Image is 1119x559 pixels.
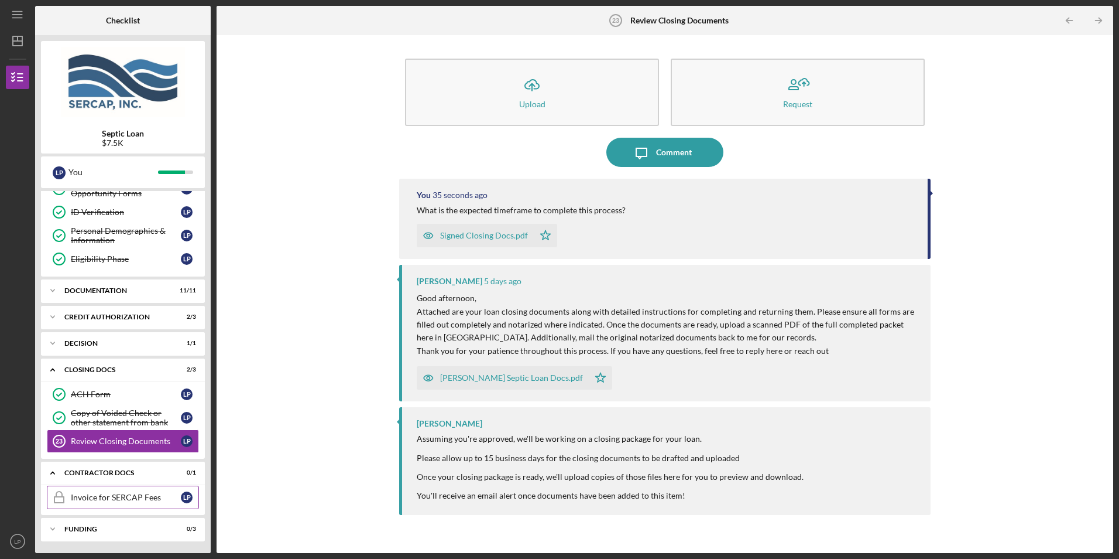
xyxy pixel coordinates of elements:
[47,200,199,224] a: ID VerificationLP
[440,373,583,383] div: [PERSON_NAME] Septic Loan Docs.pdf
[175,469,196,476] div: 0 / 1
[181,412,193,424] div: L P
[656,138,692,167] div: Comment
[417,434,804,444] div: Assuming you're approved, we'll be working on a closing package for your loan.
[175,287,196,294] div: 11 / 11
[71,390,181,399] div: ACH Form
[47,247,199,271] a: Eligibility PhaseLP
[417,292,918,305] p: Good afternoon,
[484,277,521,286] time: 2025-08-21 19:20
[175,313,196,321] div: 2 / 3
[71,226,181,245] div: Personal Demographics & Information
[417,345,918,357] p: Thank you for your patience throughout this process. If you have any questions, feel free to repl...
[417,305,918,345] p: Attached are your loan closing documents along with detailed instructions for completing and retu...
[181,388,193,400] div: L P
[47,406,199,430] a: Copy of Voided Check or other statement from bankLP
[630,16,729,25] b: Review Closing Documents
[47,224,199,247] a: Personal Demographics & InformationLP
[783,100,812,108] div: Request
[64,366,167,373] div: CLOSING DOCS
[181,230,193,241] div: L P
[102,138,144,148] div: $7.5K
[41,47,205,117] img: Product logo
[47,383,199,406] a: ACH FormLP
[47,430,199,453] a: 23Review Closing DocumentsLP
[181,492,193,503] div: L P
[175,526,196,533] div: 0 / 3
[417,419,482,428] div: [PERSON_NAME]
[6,530,29,553] button: LP
[433,190,488,200] time: 2025-08-27 03:14
[71,408,181,427] div: Copy of Voided Check or other statement from bank
[102,129,144,138] b: Septic Loan
[71,437,181,446] div: Review Closing Documents
[64,469,167,476] div: Contractor Docs
[71,493,181,502] div: Invoice for SERCAP Fees
[64,313,167,321] div: CREDIT AUTHORIZATION
[64,287,167,294] div: Documentation
[417,454,804,463] div: Please allow up to 15 business days for the closing documents to be drafted and uploaded
[440,231,528,240] div: Signed Closing Docs.pdf
[71,207,181,217] div: ID Verification
[181,253,193,265] div: L P
[519,100,545,108] div: Upload
[417,206,626,215] div: What is the expected timeframe to complete this process?
[106,16,140,25] b: Checklist
[417,472,804,482] div: Once your closing package is ready, we'll upload copies of those files here for you to preview an...
[671,59,925,126] button: Request
[417,224,557,247] button: Signed Closing Docs.pdf
[14,538,21,545] text: LP
[181,435,193,447] div: L P
[53,166,66,179] div: L P
[175,366,196,373] div: 2 / 3
[181,206,193,218] div: L P
[175,340,196,347] div: 1 / 1
[417,366,612,390] button: [PERSON_NAME] Septic Loan Docs.pdf
[56,438,63,445] tspan: 23
[64,526,167,533] div: Funding
[71,254,181,264] div: Eligibility Phase
[68,162,158,182] div: You
[417,190,431,200] div: You
[612,17,619,24] tspan: 23
[64,340,167,347] div: Decision
[417,491,804,500] div: You'll receive an email alert once documents have been added to this item!
[417,277,482,286] div: [PERSON_NAME]
[606,138,723,167] button: Comment
[47,486,199,509] a: Invoice for SERCAP FeesLP
[405,59,659,126] button: Upload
